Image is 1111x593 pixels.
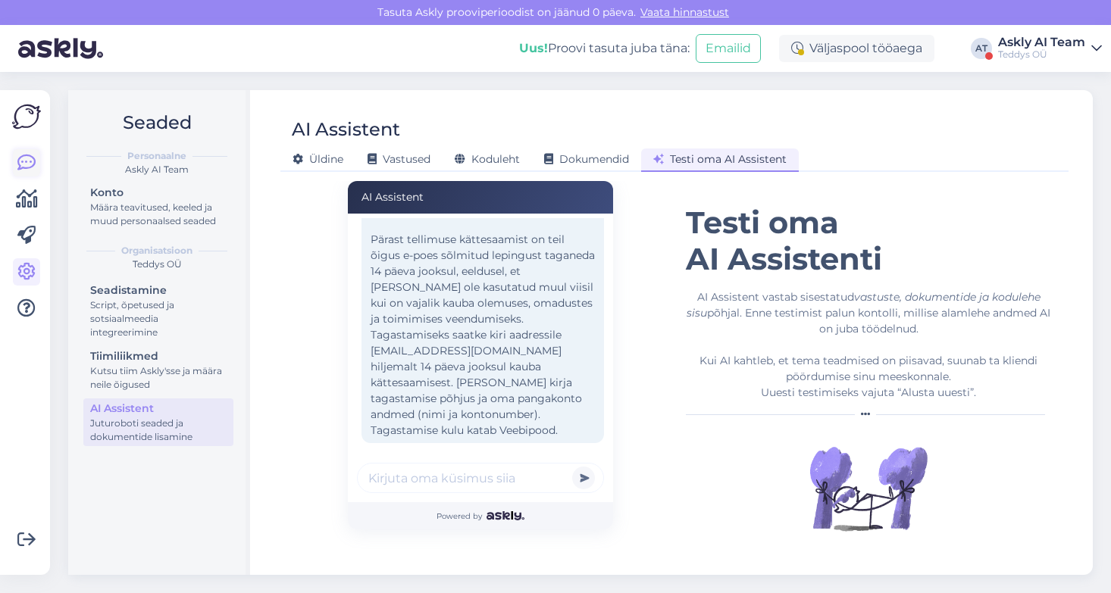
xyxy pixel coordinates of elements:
[779,35,934,62] div: Väljaspool tööaega
[348,181,613,214] div: AI Assistent
[636,5,734,19] a: Vaata hinnastust
[83,183,233,230] a: KontoMäära teavitused, keeled ja muud personaalsed seaded
[368,152,430,166] span: Vastused
[90,417,227,444] div: Juturoboti seaded ja dokumentide lisamine
[808,428,929,549] img: Illustration
[998,48,1085,61] div: Teddys OÜ
[83,398,233,446] a: AI AssistentJuturoboti seaded ja dokumentide lisamine
[519,39,690,58] div: Proovi tasuta juba täna:
[998,36,1102,61] a: Askly AI TeamTeddys OÜ
[90,282,227,298] div: Seadistamine
[519,41,548,55] b: Uus!
[83,346,233,394] a: TiimiliikmedKutsu tiim Askly'sse ja määra neile õigused
[544,152,629,166] span: Dokumendid
[455,152,520,166] span: Koduleht
[90,348,227,364] div: Tiimiliikmed
[80,108,233,137] h2: Seaded
[361,195,604,443] div: Tere! Pärast tellimuse kättesaamist on teil õigus e-poes sõlmitud lepingust taganeda 14 päeva joo...
[83,280,233,342] a: SeadistamineScript, õpetused ja sotsiaalmeedia integreerimine
[971,38,992,59] div: AT
[357,463,604,493] input: Kirjuta oma küsimus siia
[90,401,227,417] div: AI Assistent
[12,102,41,131] img: Askly Logo
[696,34,761,63] button: Emailid
[293,152,343,166] span: Üldine
[90,298,227,339] div: Script, õpetused ja sotsiaalmeedia integreerimine
[127,149,186,163] b: Personaalne
[292,115,400,144] div: AI Assistent
[487,511,524,520] img: Askly
[121,244,192,257] b: Organisatsioon
[653,152,787,166] span: Testi oma AI Assistent
[437,510,524,522] span: Powered by
[80,257,233,271] div: Teddys OÜ
[90,364,227,392] div: Kutsu tiim Askly'sse ja määra neile õigused
[686,204,1051,277] h1: Testi oma AI Assistenti
[90,201,227,228] div: Määra teavitused, keeled ja muud personaalsed seaded
[80,163,233,176] div: Askly AI Team
[686,289,1051,401] div: AI Assistent vastab sisestatud põhjal. Enne testimist palun kontolli, millise alamlehe andmed AI ...
[90,185,227,201] div: Konto
[687,290,1041,320] i: vastuste, dokumentide ja kodulehe sisu
[998,36,1085,48] div: Askly AI Team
